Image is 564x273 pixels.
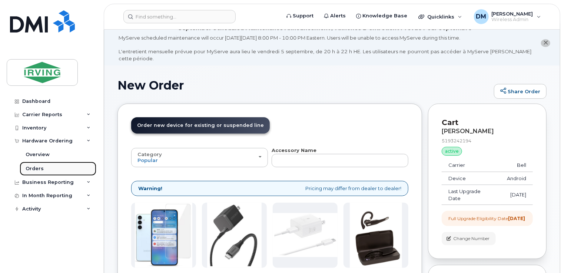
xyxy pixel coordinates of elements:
div: Quicklinks [413,9,467,24]
div: [PERSON_NAME] [442,128,533,135]
img: download.png [350,203,402,268]
a: Share Order [494,84,547,99]
td: [DATE] [500,185,533,205]
div: 5193242194 [442,138,533,144]
span: Change Number [453,235,490,242]
img: CHARGE_WALL_KIT_25W_USB-C_WHT.png [273,213,338,257]
span: Popular [137,157,158,163]
div: David Muir [469,9,546,24]
td: Carrier [442,159,500,172]
td: Last Upgrade Date [442,185,500,205]
img: s24_fe_-_screen_protector.png [135,203,192,268]
div: Full Upgrade Eligibility Date [448,215,525,222]
td: Device [442,172,500,185]
div: MyServe scheduled maintenance will occur [DATE][DATE] 8:00 PM - 10:00 PM Eastern. Users will be u... [119,34,531,62]
div: Pricing may differ from dealer to dealer! [131,181,408,196]
h1: New Order [117,79,490,92]
span: DM [476,12,487,21]
button: Category Popular [131,148,268,167]
input: Find something... [123,10,236,23]
strong: Warning! [138,185,162,192]
img: chrgr_wall_30w_-_blk.png [207,203,261,268]
span: Wireless Admin [492,17,533,23]
div: active [442,147,462,156]
td: Android [500,172,533,185]
td: Bell [500,159,533,172]
strong: Accessory Name [272,147,316,153]
button: Change Number [442,232,496,245]
strong: [DATE] [508,216,525,221]
p: Cart [442,117,533,128]
button: close notification [541,39,550,47]
span: Order new device for existing or suspended line [137,122,264,128]
span: Category [137,151,162,157]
